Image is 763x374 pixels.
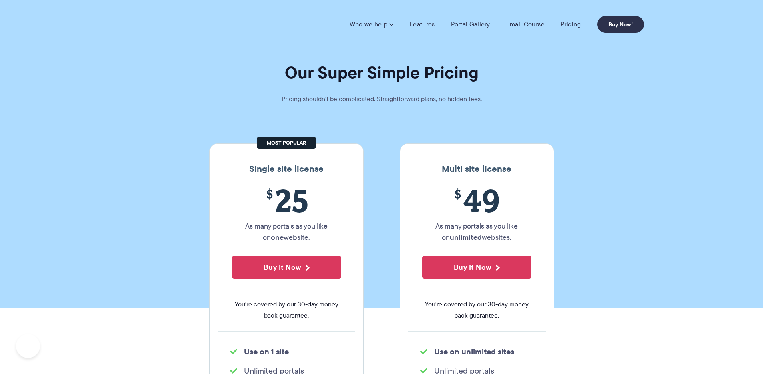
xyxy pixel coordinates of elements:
strong: Use on 1 site [244,346,289,358]
button: Buy It Now [232,256,341,279]
h3: Single site license [218,164,355,174]
p: As many portals as you like on websites. [422,221,531,243]
a: Portal Gallery [451,20,490,28]
a: Email Course [506,20,545,28]
iframe: Toggle Customer Support [16,334,40,358]
h3: Multi site license [408,164,546,174]
strong: unlimited [450,232,482,243]
strong: one [271,232,284,243]
span: 49 [422,182,531,219]
span: 25 [232,182,341,219]
button: Buy It Now [422,256,531,279]
a: Buy Now! [597,16,644,33]
span: You're covered by our 30-day money back guarantee. [422,299,531,321]
a: Pricing [560,20,581,28]
p: Pricing shouldn't be complicated. Straightforward plans, no hidden fees. [262,93,502,105]
a: Who we help [350,20,393,28]
strong: Use on unlimited sites [434,346,514,358]
span: You're covered by our 30-day money back guarantee. [232,299,341,321]
a: Features [409,20,435,28]
p: As many portals as you like on website. [232,221,341,243]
